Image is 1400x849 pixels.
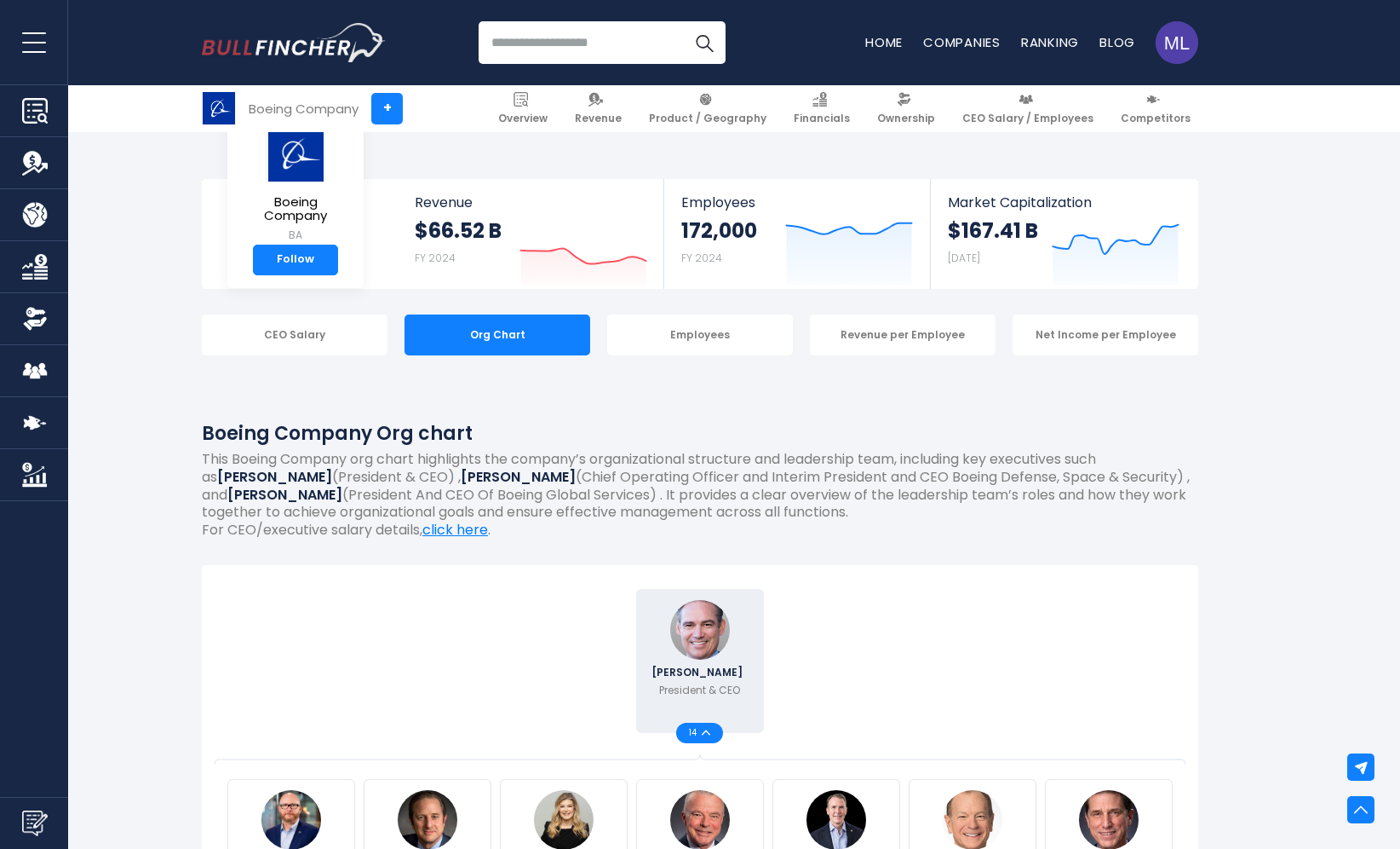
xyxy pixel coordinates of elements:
[948,251,980,265] small: [DATE]
[217,467,332,487] b: [PERSON_NAME]
[241,195,350,223] span: Boeing Company
[202,522,1198,540] p: For CEO/executive salary details, .
[681,251,722,265] small: FY 2024
[641,85,774,132] a: Product / Geography
[498,112,548,125] span: Overview
[683,21,726,64] button: Search
[810,315,995,355] div: Revenue per Employee
[575,112,622,125] span: Revenue
[681,217,757,244] strong: 172,000
[415,194,647,211] span: Revenue
[931,179,1196,289] a: Market Capitalization $167.41 B [DATE]
[877,112,935,125] span: Ownership
[1013,315,1198,355] div: Net Income per Employee
[689,729,702,737] span: 14
[607,315,793,355] div: Employees
[681,194,912,211] span: Employees
[249,99,359,118] div: Boeing Company
[203,92,235,124] img: BA logo
[1099,33,1135,51] a: Blog
[461,467,576,487] b: [PERSON_NAME]
[202,23,385,62] a: Go to homepage
[240,124,351,245] a: Boeing Company BA
[253,245,338,275] a: Follow
[923,33,1001,51] a: Companies
[955,85,1101,132] a: CEO Salary / Employees
[786,85,858,132] a: Financials
[659,683,740,698] p: President & CEO
[415,251,456,265] small: FY 2024
[398,179,664,289] a: Revenue $66.52 B FY 2024
[865,33,903,51] a: Home
[649,112,766,125] span: Product / Geography
[636,589,764,733] a: Kelly Ortberg [PERSON_NAME] President & CEO 14
[371,93,403,124] a: +
[948,217,1038,244] strong: $167.41 B
[948,194,1179,211] span: Market Capitalization
[202,451,1198,522] p: This Boeing Company org chart highlights the company’s organizational structure and leadership te...
[491,85,555,132] a: Overview
[567,85,629,132] a: Revenue
[962,112,1093,125] span: CEO Salary / Employees
[1021,33,1079,51] a: Ranking
[266,125,325,182] img: BA logo
[202,23,386,62] img: Bullfincher logo
[869,85,943,132] a: Ownership
[422,520,488,540] a: click here
[670,600,730,660] img: Kelly Ortberg
[664,179,929,289] a: Employees 172,000 FY 2024
[651,667,748,678] span: [PERSON_NAME]
[22,306,48,332] img: Ownership
[794,112,850,125] span: Financials
[202,419,1198,448] h1: Boeing Company Org chart
[202,315,387,355] div: CEO Salary
[241,228,350,243] small: BA
[415,217,502,244] strong: $66.52 B
[1113,85,1198,132] a: Competitors
[1121,112,1191,125] span: Competitors
[405,315,590,355] div: Org Chart
[227,485,342,505] b: [PERSON_NAME]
